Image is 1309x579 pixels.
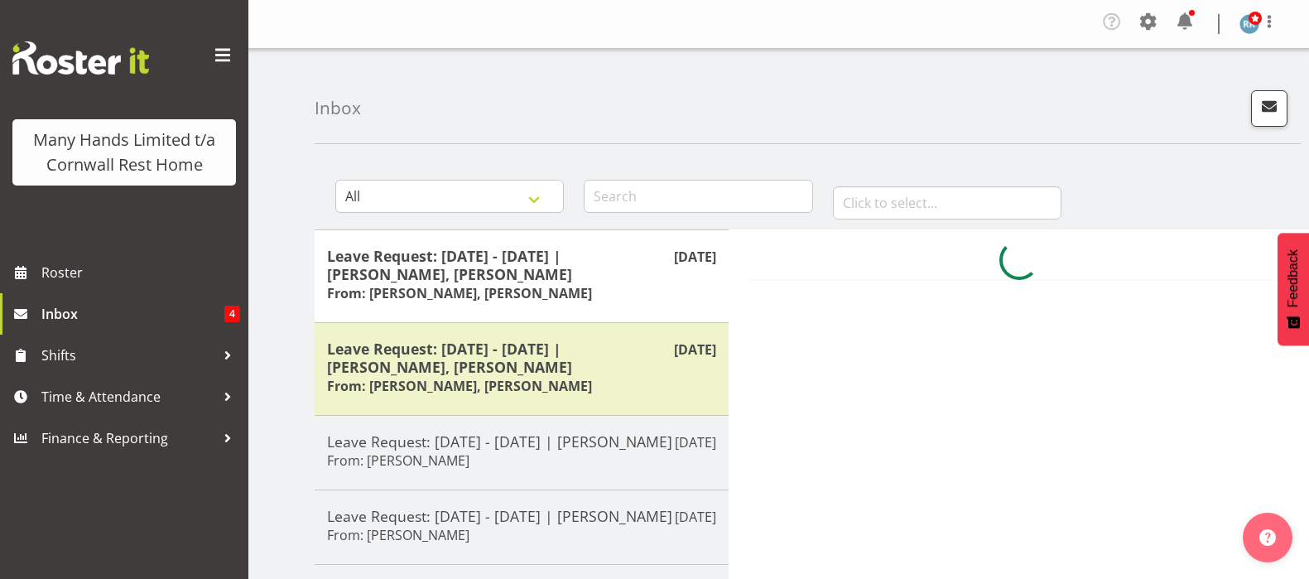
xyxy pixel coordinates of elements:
input: Click to select... [833,186,1061,220]
h5: Leave Request: [DATE] - [DATE] | [PERSON_NAME] [327,507,716,525]
h5: Leave Request: [DATE] - [DATE] | [PERSON_NAME], [PERSON_NAME] [327,340,716,376]
p: [DATE] [675,432,716,452]
span: Inbox [41,302,224,326]
span: Roster [41,260,240,285]
h5: Leave Request: [DATE] - [DATE] | [PERSON_NAME], [PERSON_NAME] [327,247,716,283]
span: Time & Attendance [41,384,215,409]
p: [DATE] [674,340,716,359]
span: Finance & Reporting [41,426,215,451]
p: [DATE] [674,247,716,267]
button: Feedback - Show survey [1278,233,1309,345]
p: [DATE] [675,507,716,527]
img: reece-rhind280.jpg [1239,14,1259,34]
h6: From: [PERSON_NAME], [PERSON_NAME] [327,378,592,394]
h4: Inbox [315,99,361,118]
h6: From: [PERSON_NAME], [PERSON_NAME] [327,285,592,302]
h6: From: [PERSON_NAME] [327,527,469,543]
span: Feedback [1286,249,1301,307]
h6: From: [PERSON_NAME] [327,452,469,469]
span: Shifts [41,343,215,368]
input: Search [584,180,812,213]
h5: Leave Request: [DATE] - [DATE] | [PERSON_NAME] [327,432,716,451]
div: Many Hands Limited t/a Cornwall Rest Home [29,128,219,177]
span: 4 [224,306,240,322]
img: help-xxl-2.png [1259,529,1276,546]
img: Rosterit website logo [12,41,149,75]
